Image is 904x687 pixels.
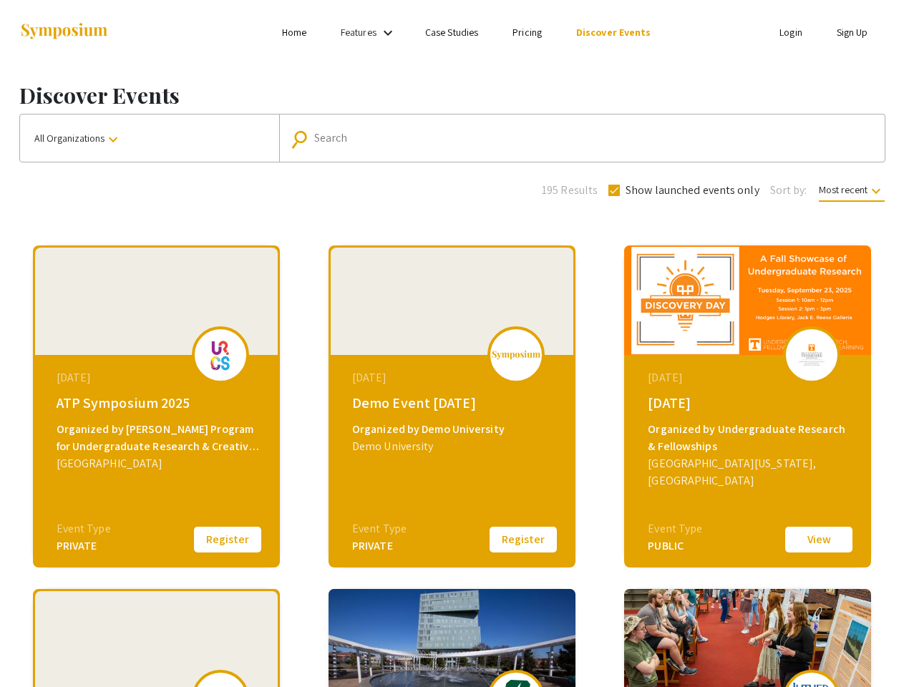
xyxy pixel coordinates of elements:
mat-icon: Search [293,127,314,152]
div: Event Type [57,520,111,537]
button: View [783,525,855,555]
img: atp2025_eventLogo_56bb79_.png [199,336,242,372]
h1: Discover Events [19,82,885,108]
div: Demo University [352,438,555,455]
div: [DATE] [352,369,555,386]
a: Pricing [512,26,542,39]
mat-icon: Expand Features list [379,24,397,42]
div: Demo Event [DATE] [352,392,555,414]
img: discovery-day-2025_eventCoverPhoto_44667f__thumb.png [624,245,871,355]
button: Register [192,525,263,555]
a: Sign Up [837,26,868,39]
div: [DATE] [648,392,851,414]
mat-icon: keyboard_arrow_down [867,182,885,200]
div: [GEOGRAPHIC_DATA][US_STATE], [GEOGRAPHIC_DATA] [648,455,851,489]
span: All Organizations [34,132,122,145]
div: PRIVATE [352,537,407,555]
div: [GEOGRAPHIC_DATA] [57,455,260,472]
mat-icon: keyboard_arrow_down [105,131,122,148]
a: Home [282,26,306,39]
span: Show launched events only [626,182,759,199]
a: Discover Events [576,26,651,39]
div: Organized by [PERSON_NAME] Program for Undergraduate Research & Creative Scholarship [57,421,260,455]
img: discovery-day-2025_eventLogo_8ba5b6_.png [790,336,833,372]
iframe: Chat [11,623,61,676]
button: All Organizations [20,114,279,162]
button: Register [487,525,559,555]
button: Most recent [807,177,896,203]
div: PUBLIC [648,537,702,555]
a: Features [341,26,376,39]
div: Event Type [648,520,702,537]
div: [DATE] [57,369,260,386]
a: Login [779,26,802,39]
div: PRIVATE [57,537,111,555]
a: Case Studies [425,26,478,39]
div: Organized by Demo University [352,421,555,438]
div: [DATE] [648,369,851,386]
span: Most recent [819,183,885,202]
div: ATP Symposium 2025 [57,392,260,414]
span: Sort by: [770,182,807,199]
img: logo_v2.png [491,350,541,360]
img: Symposium by ForagerOne [19,22,109,42]
div: Organized by Undergraduate Research & Fellowships [648,421,851,455]
div: Event Type [352,520,407,537]
span: 195 Results [542,182,598,199]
